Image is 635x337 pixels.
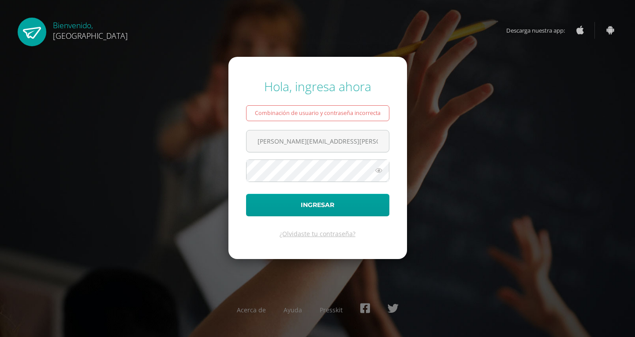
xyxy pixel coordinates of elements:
[53,18,128,41] div: Bienvenido,
[246,105,389,121] div: Combinación de usuario y contraseña incorrecta
[320,306,343,314] a: Presskit
[246,78,389,95] div: Hola, ingresa ahora
[284,306,302,314] a: Ayuda
[247,130,389,152] input: Correo electrónico o usuario
[280,230,355,238] a: ¿Olvidaste tu contraseña?
[237,306,266,314] a: Acerca de
[506,22,574,39] span: Descarga nuestra app:
[53,30,128,41] span: [GEOGRAPHIC_DATA]
[246,194,389,216] button: Ingresar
